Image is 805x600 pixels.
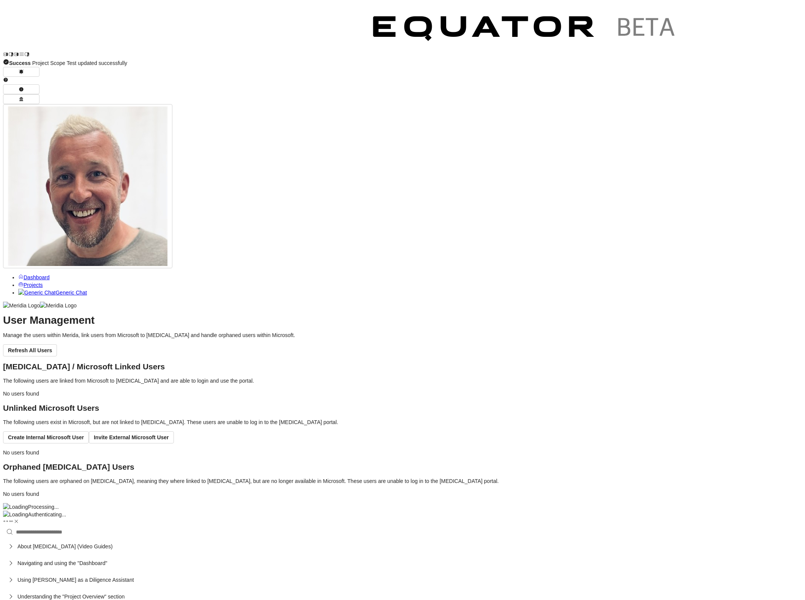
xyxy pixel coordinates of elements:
p: No users found [3,490,802,498]
p: No users found [3,449,802,456]
img: Loading [3,511,28,518]
a: Projects [18,282,43,288]
img: Meridia Logo [3,302,40,309]
h1: User Management [3,317,802,324]
img: Customer Logo [360,3,690,57]
span: Dashboard [24,274,50,280]
h2: Orphaned [MEDICAL_DATA] Users [3,463,802,471]
span: Authenticating... [28,511,66,518]
p: Manage the users within Merida, link users from Microsoft to [MEDICAL_DATA] and handle orphaned u... [3,331,802,339]
a: Generic ChatGeneric Chat [18,290,87,296]
img: Profile Icon [8,106,167,266]
button: Using [PERSON_NAME] as a Diligence Assistant [3,572,802,588]
span: Processing... [28,504,59,510]
span: Project Scope Test updated successfully [9,60,127,66]
p: The following users exist in Microsoft, but are not linked to [MEDICAL_DATA]. These users are una... [3,418,802,426]
h2: [MEDICAL_DATA] / Microsoft Linked Users [3,363,802,370]
strong: Success [9,60,31,66]
h2: Unlinked Microsoft Users [3,404,802,412]
button: Navigating and using the "Dashboard" [3,555,802,572]
img: Loading [3,503,28,511]
p: The following users are orphaned on [MEDICAL_DATA], meaning they where linked to [MEDICAL_DATA], ... [3,477,802,485]
button: Refresh All Users [3,344,57,356]
img: Meridia Logo [40,302,77,309]
span: Generic Chat [55,290,87,296]
p: No users found [3,390,802,397]
button: Create Internal Microsoft User [3,431,89,443]
button: About [MEDICAL_DATA] (Video Guides) [3,538,802,555]
img: Customer Logo [30,3,360,57]
img: Generic Chat [18,289,55,296]
p: The following users are linked from Microsoft to [MEDICAL_DATA] and are able to login and use the... [3,377,802,385]
button: Invite External Microsoft User [89,431,174,443]
span: Projects [24,282,43,288]
a: Dashboard [18,274,50,280]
